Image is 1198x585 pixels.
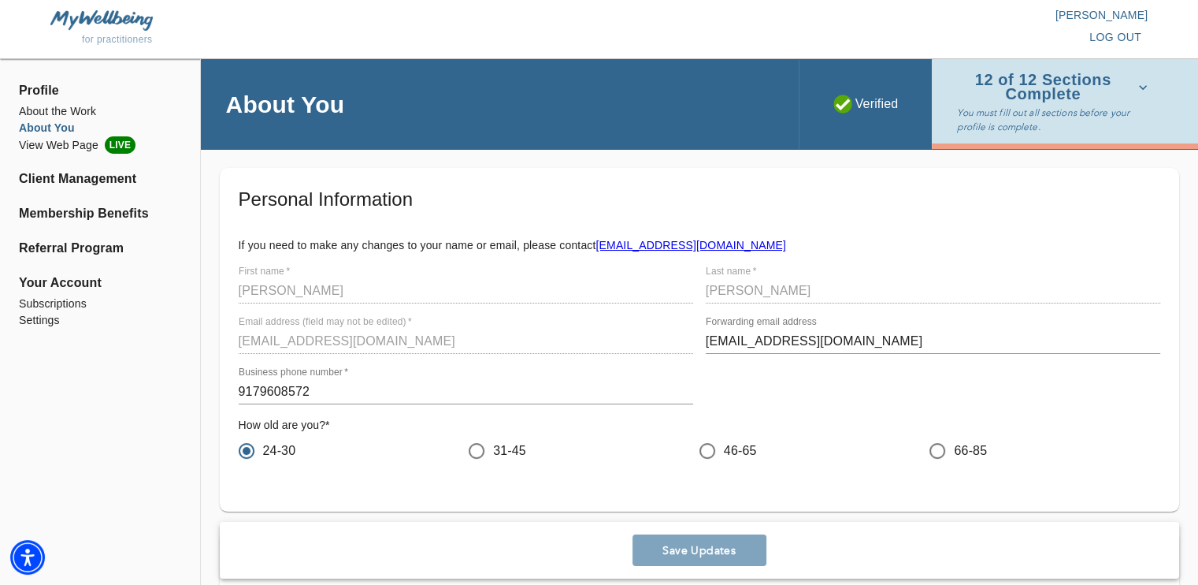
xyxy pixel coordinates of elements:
[19,204,181,223] a: Membership Benefits
[724,442,757,460] span: 46-65
[19,136,181,154] li: View Web Page
[19,239,181,258] a: Referral Program
[239,267,290,277] label: First name
[105,136,135,154] span: LIVE
[833,95,899,114] p: Verified
[706,267,756,277] label: Last name
[19,274,181,292] span: Your Account
[957,106,1154,134] p: You must fill out all sections before your profile is complete.
[239,368,348,378] label: Business phone number
[239,237,1160,253] p: If you need to make any changes to your name or email, please contact
[19,312,181,329] a: Settings
[19,81,181,100] span: Profile
[239,187,1160,212] h5: Personal Information
[595,239,785,252] a: [EMAIL_ADDRESS][DOMAIN_NAME]
[19,120,181,136] a: About You
[239,318,412,327] label: Email address (field may not be edited)
[954,442,987,460] span: 66-85
[226,90,345,119] h4: About You
[599,7,1148,23] p: [PERSON_NAME]
[10,540,45,575] div: Accessibility Menu
[1083,23,1148,52] button: log out
[19,103,181,120] a: About the Work
[50,10,153,30] img: MyWellbeing
[957,69,1154,106] button: 12 of 12 Sections Complete
[239,417,1160,434] h6: How old are you? *
[82,34,153,45] span: for practitioners
[19,170,181,188] a: Client Management
[19,296,181,312] a: Subscriptions
[19,136,181,154] a: View Web PageLIVE
[263,442,296,460] span: 24-30
[957,73,1148,101] span: 12 of 12 Sections Complete
[706,318,817,327] label: Forwarding email address
[493,442,526,460] span: 31-45
[1089,28,1141,47] span: log out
